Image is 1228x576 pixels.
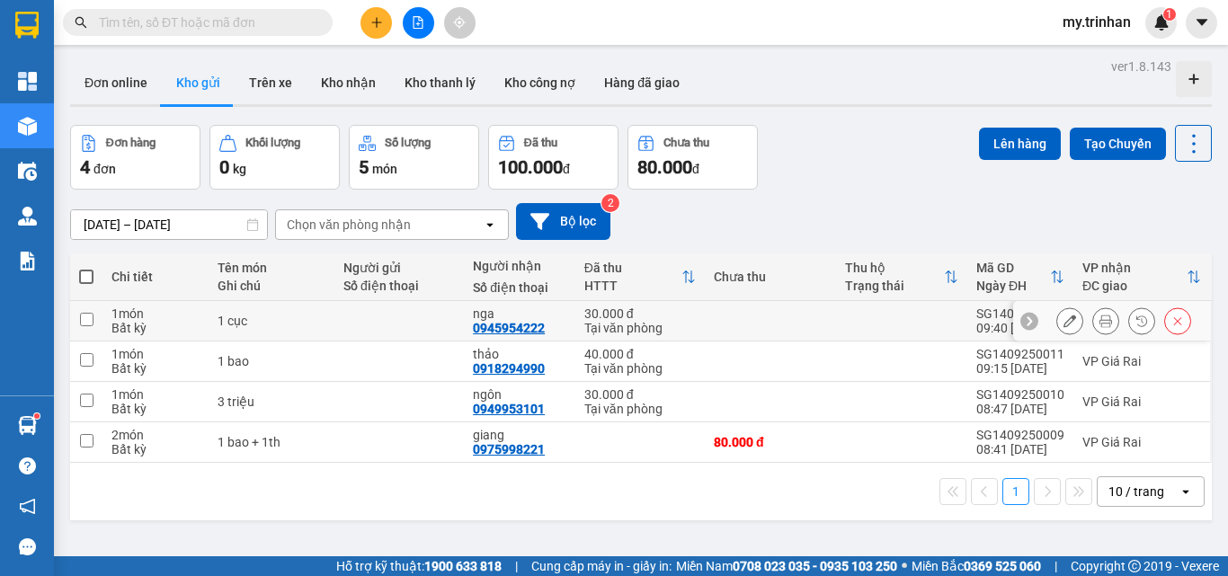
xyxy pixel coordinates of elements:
[103,43,118,58] span: environment
[473,387,566,402] div: ngôn
[1070,128,1166,160] button: Tạo Chuyến
[18,72,37,91] img: dashboard-icon
[349,125,479,190] button: Số lượng5món
[70,61,162,104] button: Đơn online
[473,259,566,273] div: Người nhận
[18,252,37,270] img: solution-icon
[601,194,619,212] sup: 2
[976,428,1064,442] div: SG1409250009
[1153,14,1170,31] img: icon-new-feature
[1163,8,1176,21] sup: 1
[15,12,39,39] img: logo-vxr
[531,556,672,576] span: Cung cấp máy in - giấy in:
[209,125,340,190] button: Khối lượng0kg
[714,270,827,284] div: Chưa thu
[372,162,397,176] span: món
[103,88,118,102] span: phone
[976,361,1064,376] div: 09:15 [DATE]
[359,156,369,178] span: 5
[8,40,343,84] li: [STREET_ADDRESS][PERSON_NAME]
[1002,478,1029,505] button: 1
[473,361,545,376] div: 0918294990
[403,7,434,39] button: file-add
[19,498,36,515] span: notification
[453,16,466,29] span: aim
[524,137,557,149] div: Đã thu
[162,61,235,104] button: Kho gửi
[343,279,455,293] div: Số điện thoại
[976,347,1064,361] div: SG1409250011
[676,556,897,576] span: Miền Nam
[1166,8,1172,21] span: 1
[584,261,681,275] div: Đã thu
[976,442,1064,456] div: 08:41 [DATE]
[111,270,200,284] div: Chi tiết
[111,361,200,376] div: Bất kỳ
[964,559,1041,573] strong: 0369 525 060
[473,280,566,295] div: Số điện thoại
[490,61,590,104] button: Kho công nợ
[563,162,570,176] span: đ
[473,402,545,416] div: 0949953101
[8,134,351,164] b: GỬI : VP [GEOGRAPHIC_DATA]
[70,125,200,190] button: Đơn hàng4đơn
[111,428,200,442] div: 2 món
[473,347,566,361] div: thảo
[390,61,490,104] button: Kho thanh lý
[18,416,37,435] img: warehouse-icon
[106,137,156,149] div: Đơn hàng
[370,16,383,29] span: plus
[111,306,200,321] div: 1 món
[412,16,424,29] span: file-add
[111,321,200,335] div: Bất kỳ
[1082,435,1201,449] div: VP Giá Rai
[1186,7,1217,39] button: caret-down
[360,7,392,39] button: plus
[902,563,907,570] span: ⚪️
[18,117,37,136] img: warehouse-icon
[103,12,194,34] b: TRÍ NHÂN
[19,457,36,474] span: question-circle
[245,137,300,149] div: Khối lượng
[976,261,1050,275] div: Mã GD
[1082,354,1201,368] div: VP Giá Rai
[498,156,563,178] span: 100.000
[93,162,116,176] span: đơn
[1176,61,1212,97] div: Tạo kho hàng mới
[1073,253,1210,301] th: Toggle SortBy
[219,156,229,178] span: 0
[584,402,696,416] div: Tại văn phòng
[912,556,1041,576] span: Miền Bắc
[845,279,944,293] div: Trạng thái
[385,137,431,149] div: Số lượng
[663,137,709,149] div: Chưa thu
[976,321,1064,335] div: 09:40 [DATE]
[1082,261,1187,275] div: VP nhận
[111,442,200,456] div: Bất kỳ
[18,207,37,226] img: warehouse-icon
[584,306,696,321] div: 30.000 đ
[516,203,610,240] button: Bộ lọc
[71,210,267,239] input: Select a date range.
[34,413,40,419] sup: 1
[473,442,545,456] div: 0975998221
[218,394,325,409] div: 3 triệu
[1048,11,1145,33] span: my.trinhan
[584,387,696,402] div: 30.000 đ
[967,253,1073,301] th: Toggle SortBy
[473,306,566,321] div: nga
[424,559,502,573] strong: 1900 633 818
[483,217,497,232] svg: open
[733,559,897,573] strong: 0708 023 035 - 0935 103 250
[976,402,1064,416] div: 08:47 [DATE]
[692,162,699,176] span: đ
[627,125,758,190] button: Chưa thu80.000đ
[1179,484,1193,499] svg: open
[111,387,200,402] div: 1 món
[80,156,90,178] span: 4
[444,7,476,39] button: aim
[473,321,545,335] div: 0945954222
[976,306,1064,321] div: SG1409250012
[1056,307,1083,334] div: Sửa đơn hàng
[845,261,944,275] div: Thu hộ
